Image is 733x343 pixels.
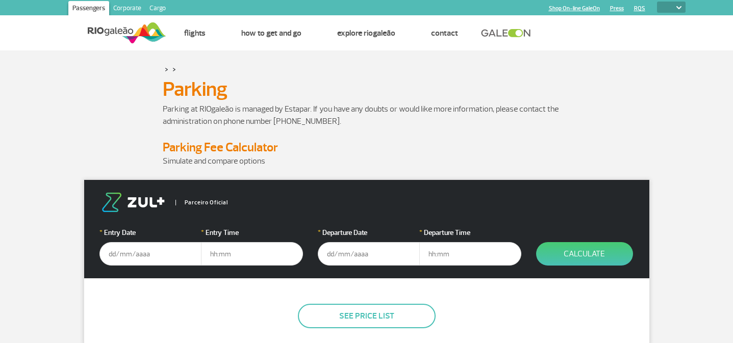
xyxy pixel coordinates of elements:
[298,304,436,328] button: See price list
[109,1,145,17] a: Corporate
[175,200,228,205] span: Parceiro Oficial
[163,81,571,98] h1: Parking
[201,242,303,266] input: hh:mm
[610,5,624,12] a: Press
[419,242,521,266] input: hh:mm
[419,227,521,238] label: Departure Time
[549,5,600,12] a: Shop On-line GaleOn
[201,227,303,238] label: Entry Time
[99,193,167,212] img: logo-zul.png
[68,1,109,17] a: Passengers
[172,63,176,75] a: >
[99,227,201,238] label: Entry Date
[536,242,633,266] button: Calculate
[163,155,571,167] p: Simulate and compare options
[634,5,645,12] a: RQS
[163,140,571,155] h4: Parking Fee Calculator
[163,103,571,127] p: Parking at RIOgaleão is managed by Estapar. If you have any doubts or would like more information...
[337,28,395,38] a: Explore RIOgaleão
[318,242,420,266] input: dd/mm/aaaa
[99,242,201,266] input: dd/mm/aaaa
[184,28,206,38] a: Flights
[241,28,301,38] a: How to get and go
[145,1,170,17] a: Cargo
[165,63,168,75] a: >
[431,28,458,38] a: Contact
[318,227,420,238] label: Departure Date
